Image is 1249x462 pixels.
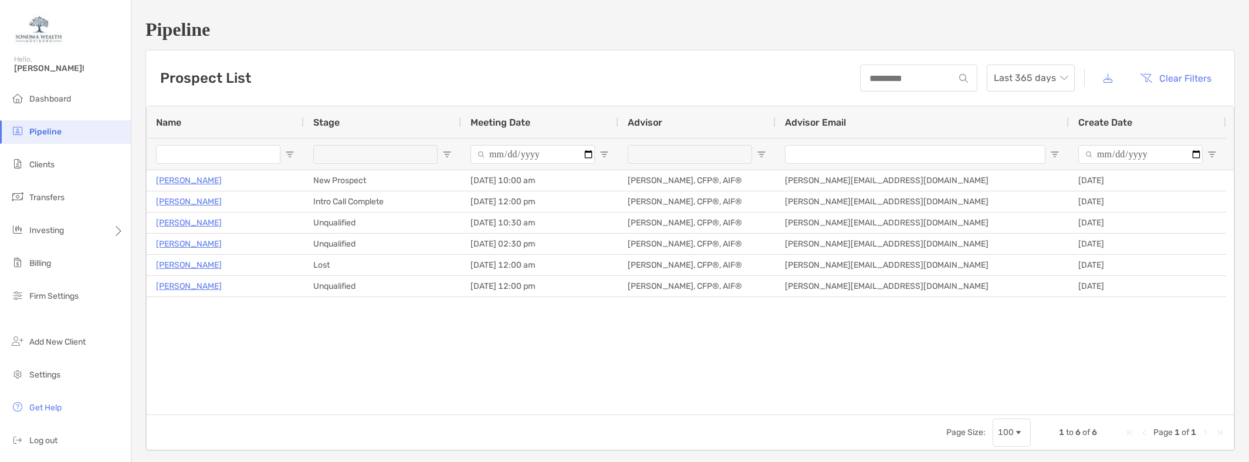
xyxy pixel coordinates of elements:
[1066,427,1074,437] span: to
[628,117,662,128] span: Advisor
[29,337,86,347] span: Add New Client
[29,127,62,137] span: Pipeline
[11,124,25,138] img: pipeline icon
[14,63,124,73] span: [PERSON_NAME]!
[461,191,618,212] div: [DATE] 12:00 pm
[618,276,776,296] div: [PERSON_NAME], CFP®, AIF®
[29,225,64,235] span: Investing
[1069,191,1226,212] div: [DATE]
[776,213,1069,233] div: [PERSON_NAME][EMAIL_ADDRESS][DOMAIN_NAME]
[1069,234,1226,254] div: [DATE]
[29,291,79,301] span: Firm Settings
[1139,428,1149,437] div: Previous Page
[1153,427,1173,437] span: Page
[313,117,340,128] span: Stage
[29,193,65,203] span: Transfers
[461,170,618,191] div: [DATE] 10:00 am
[156,145,280,164] input: Name Filter Input
[618,170,776,191] div: [PERSON_NAME], CFP®, AIF®
[156,258,222,272] a: [PERSON_NAME]
[461,213,618,233] div: [DATE] 10:30 am
[618,213,776,233] div: [PERSON_NAME], CFP®, AIF®
[757,150,766,159] button: Open Filter Menu
[785,145,1045,164] input: Advisor Email Filter Input
[11,157,25,171] img: clients icon
[618,234,776,254] div: [PERSON_NAME], CFP®, AIF®
[156,173,222,188] a: [PERSON_NAME]
[304,276,461,296] div: Unqualified
[461,255,618,275] div: [DATE] 12:00 am
[11,190,25,204] img: transfers icon
[145,19,1235,41] h1: Pipeline
[1078,117,1132,128] span: Create Date
[11,367,25,381] img: settings icon
[11,222,25,237] img: investing icon
[1075,427,1081,437] span: 6
[776,276,1069,296] div: [PERSON_NAME][EMAIL_ADDRESS][DOMAIN_NAME]
[29,160,55,170] span: Clients
[1131,65,1220,91] button: Clear Filters
[1069,213,1226,233] div: [DATE]
[1207,150,1217,159] button: Open Filter Menu
[285,150,295,159] button: Open Filter Menu
[776,234,1069,254] div: [PERSON_NAME][EMAIL_ADDRESS][DOMAIN_NAME]
[993,419,1031,447] div: Page Size
[304,191,461,212] div: Intro Call Complete
[304,170,461,191] div: New Prospect
[471,145,595,164] input: Meeting Date Filter Input
[1191,427,1196,437] span: 1
[1050,150,1060,159] button: Open Filter Menu
[11,334,25,348] img: add_new_client icon
[156,215,222,230] a: [PERSON_NAME]
[160,70,251,86] h3: Prospect List
[11,288,25,302] img: firm-settings icon
[442,150,452,159] button: Open Filter Menu
[618,255,776,275] div: [PERSON_NAME], CFP®, AIF®
[11,433,25,447] img: logout icon
[29,403,62,413] span: Get Help
[11,255,25,269] img: billing icon
[461,276,618,296] div: [DATE] 12:00 pm
[29,94,71,104] span: Dashboard
[600,150,609,159] button: Open Filter Menu
[1069,276,1226,296] div: [DATE]
[998,427,1014,437] div: 100
[1078,145,1203,164] input: Create Date Filter Input
[776,255,1069,275] div: [PERSON_NAME][EMAIL_ADDRESS][DOMAIN_NAME]
[11,400,25,414] img: get-help icon
[776,170,1069,191] div: [PERSON_NAME][EMAIL_ADDRESS][DOMAIN_NAME]
[471,117,530,128] span: Meeting Date
[1082,427,1090,437] span: of
[1092,427,1097,437] span: 6
[1174,427,1180,437] span: 1
[11,91,25,105] img: dashboard icon
[1059,427,1064,437] span: 1
[304,213,461,233] div: Unqualified
[304,234,461,254] div: Unqualified
[14,5,64,47] img: Zoe Logo
[156,194,222,209] a: [PERSON_NAME]
[1069,170,1226,191] div: [DATE]
[618,191,776,212] div: [PERSON_NAME], CFP®, AIF®
[776,191,1069,212] div: [PERSON_NAME][EMAIL_ADDRESS][DOMAIN_NAME]
[29,436,57,446] span: Log out
[785,117,846,128] span: Advisor Email
[1182,427,1189,437] span: of
[304,255,461,275] div: Lost
[156,237,222,251] a: [PERSON_NAME]
[156,117,181,128] span: Name
[461,234,618,254] div: [DATE] 02:30 pm
[1215,428,1224,437] div: Last Page
[29,370,60,380] span: Settings
[959,74,968,83] img: input icon
[1201,428,1210,437] div: Next Page
[29,258,51,268] span: Billing
[156,279,222,294] a: [PERSON_NAME]
[1069,255,1226,275] div: [DATE]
